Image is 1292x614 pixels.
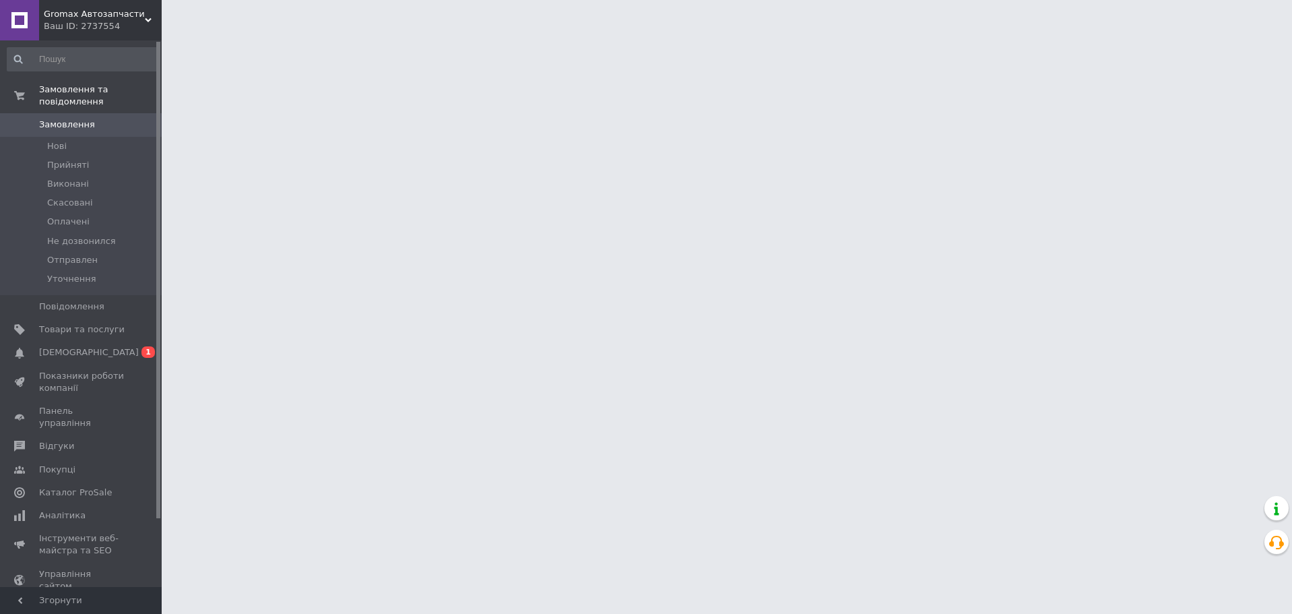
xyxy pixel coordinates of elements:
span: Панель управління [39,405,125,429]
input: Пошук [7,47,159,71]
span: Нові [47,140,67,152]
span: Замовлення та повідомлення [39,84,162,108]
span: Інструменти веб-майстра та SEO [39,532,125,557]
span: 1 [141,346,155,358]
div: Ваш ID: 2737554 [44,20,162,32]
span: Оплачені [47,216,90,228]
span: Управління сайтом [39,568,125,592]
span: [DEMOGRAPHIC_DATA] [39,346,139,359]
span: Відгуки [39,440,74,452]
span: Покупці [39,464,75,476]
span: Повідомлення [39,301,104,313]
span: Прийняті [47,159,89,171]
span: Каталог ProSale [39,487,112,499]
span: Отправлен [47,254,98,266]
span: Товари та послуги [39,324,125,336]
span: Замовлення [39,119,95,131]
span: Gromax Автозапчасти [44,8,145,20]
span: Уточнення [47,273,96,285]
span: Виконані [47,178,89,190]
span: Аналітика [39,510,86,522]
span: Не дозвонился [47,235,116,247]
span: Показники роботи компанії [39,370,125,394]
span: Скасовані [47,197,93,209]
